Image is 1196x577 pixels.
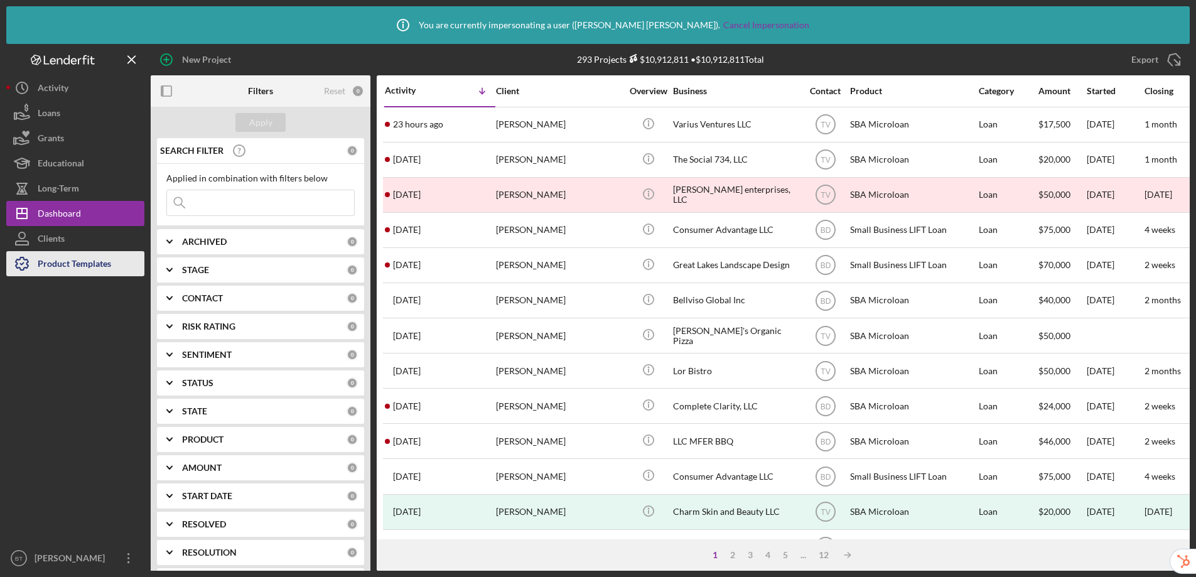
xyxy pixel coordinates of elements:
div: $20,000 [1038,495,1086,529]
button: Educational [6,151,144,176]
time: 2025-08-01 14:20 [393,472,421,482]
div: Product [850,86,976,96]
div: [DATE] [1087,284,1143,317]
div: Loan [979,249,1037,282]
div: Apply [249,113,272,132]
div: 0 [347,462,358,473]
div: [PERSON_NAME] [496,531,622,564]
div: [DATE] [1087,531,1143,564]
div: Post Loan Reporting [850,531,976,564]
div: $10,912,811 [627,54,689,65]
div: LLC MFER BBQ [673,424,799,458]
div: SBA Microloan [850,319,976,352]
text: BD [820,226,831,235]
button: Grants [6,126,144,151]
b: RESOLVED [182,519,226,529]
div: Small Business LIFT Loan [850,460,976,493]
div: Loan [979,460,1037,493]
div: Activity [385,85,440,95]
div: [DATE] [1087,249,1143,282]
span: $50,000 [1038,330,1070,341]
div: 0 [347,264,358,276]
b: ARCHIVED [182,237,227,247]
div: SBA Microloan [850,495,976,529]
div: Client [496,86,622,96]
b: SEARCH FILTER [160,146,224,156]
time: 1 month [1145,119,1177,129]
a: Dashboard [6,201,144,226]
text: TV [821,191,830,200]
div: Loan [979,143,1037,176]
div: [DATE] [1087,495,1143,529]
div: [DATE] [1145,507,1172,517]
text: TV [821,367,830,375]
div: SBA Microloan [850,389,976,423]
div: 0 [347,349,358,360]
div: [PERSON_NAME] [496,143,622,176]
time: 2025-08-25 15:41 [393,366,421,376]
div: Educational [38,151,84,179]
div: You are currently impersonating a user ( [PERSON_NAME] [PERSON_NAME] ). [387,9,809,41]
div: Charm Skin and Beauty LLC [673,495,799,529]
div: Product Templates [38,251,111,279]
div: [PERSON_NAME] [496,354,622,387]
div: [PERSON_NAME] [496,213,622,247]
div: [DATE] [1087,108,1143,141]
span: $40,000 [1038,294,1070,305]
span: $17,500 [1038,119,1070,129]
div: SBA Microloan [850,284,976,317]
div: 1 [706,550,724,560]
time: 2025-08-25 16:00 [393,331,421,341]
time: 2025-08-31 01:02 [393,190,421,200]
div: [PERSON_NAME] [496,495,622,529]
div: 12 [812,550,835,560]
div: Lor Bistro [673,354,799,387]
text: BD [820,437,831,446]
a: Activity [6,75,144,100]
div: SBA Microloan [850,424,976,458]
text: BT [15,555,23,562]
time: 2025-08-06 11:36 [393,436,421,446]
div: [PERSON_NAME] [31,546,113,574]
div: ... [794,550,812,560]
div: Consumer Advantage LLC [673,213,799,247]
div: 0 [347,547,358,558]
text: TV [821,121,830,129]
div: Category [979,86,1037,96]
time: [DATE] [1145,189,1172,200]
div: 293 Projects • $10,912,811 Total [577,54,764,65]
div: $50,000 [1038,178,1086,212]
b: SENTIMENT [182,350,232,360]
text: TV [821,156,830,164]
div: $46,000 [1038,424,1086,458]
div: Overview [625,86,672,96]
div: 0 [352,85,364,97]
a: Long-Term [6,176,144,201]
div: SBA Microloan [850,178,976,212]
b: RESOLUTION [182,547,237,558]
div: [PERSON_NAME] [496,178,622,212]
div: [PERSON_NAME] [496,424,622,458]
div: Long-Term [979,531,1037,564]
time: 2 months [1145,365,1181,376]
text: BD [820,402,831,411]
div: Loan [979,284,1037,317]
a: Cancel Impersonation [723,20,809,30]
a: Loans [6,100,144,126]
b: AMOUNT [182,463,222,473]
a: Product Templates [6,251,144,276]
div: Activity [38,75,68,104]
b: STAGE [182,265,209,275]
b: STATUS [182,378,213,388]
time: 2 months [1145,294,1181,305]
div: SBA Microloan [850,143,976,176]
time: 4 weeks [1145,471,1175,482]
span: $50,000 [1038,365,1070,376]
div: Amount [1038,86,1086,96]
div: Loan [979,178,1037,212]
span: $75,000 [1038,471,1070,482]
div: 0 [347,406,358,417]
div: [PERSON_NAME] enterprises, LLC [673,178,799,212]
time: 2025-07-31 13:34 [393,507,421,517]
